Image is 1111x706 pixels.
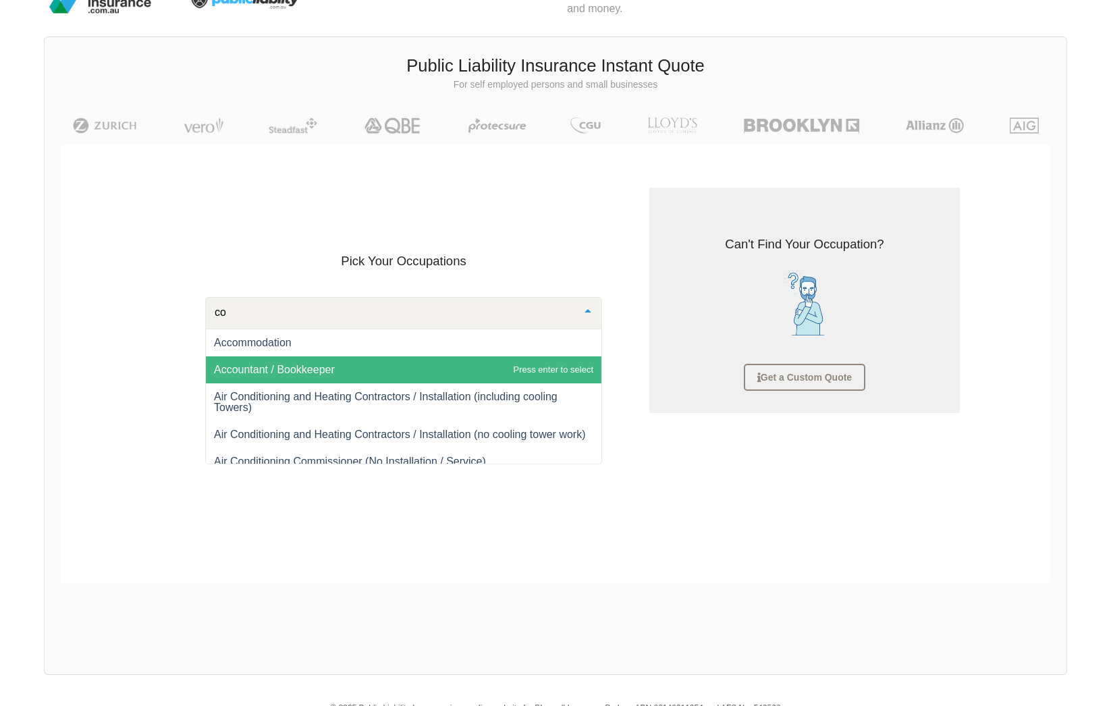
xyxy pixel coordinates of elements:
h3: Public Liability Insurance Instant Quote [55,54,1056,78]
span: Accountant / Bookkeeper [214,364,335,375]
span: Accommodation [214,337,292,348]
img: Brooklyn | Public Liability Insurance [738,117,865,134]
span: Air Conditioning and Heating Contractors / Installation (including cooling Towers) [214,391,560,413]
p: For self employed persons and small businesses [55,78,1056,92]
h3: Pick Your Occupations [205,252,602,270]
h3: Can't Find Your Occupation? [659,236,950,253]
a: Get a Custom Quote [744,364,865,391]
img: LLOYD's | Public Liability Insurance [640,117,705,134]
img: CGU | Public Liability Insurance [565,117,605,134]
input: Type to search and select [211,306,574,319]
img: QBE | Public Liability Insurance [356,117,429,134]
span: Air Conditioning and Heating Contractors / Installation (no cooling tower work) [214,429,586,440]
img: AIG | Public Liability Insurance [1004,117,1044,134]
img: Allianz | Public Liability Insurance [899,117,971,134]
img: Zurich | Public Liability Insurance [67,117,143,134]
img: Vero | Public Liability Insurance [178,117,229,134]
img: Protecsure | Public Liability Insurance [463,117,531,134]
span: Air Conditioning Commissioner (No Installation / Service) [214,456,486,467]
img: Steadfast | Public Liability Insurance [263,117,323,134]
